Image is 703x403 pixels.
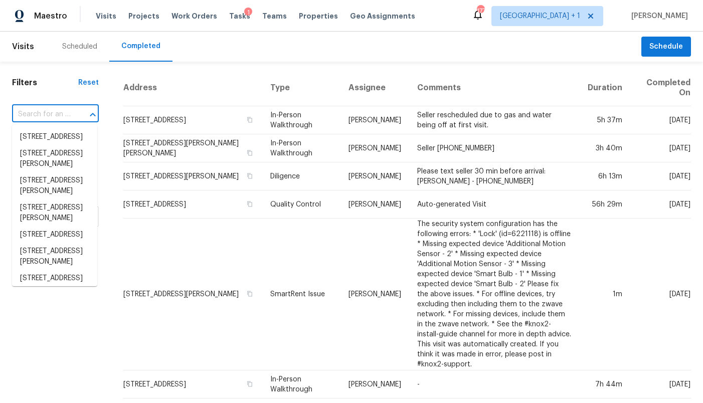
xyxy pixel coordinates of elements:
button: Copy Address [245,115,254,124]
th: Address [123,70,262,106]
td: [STREET_ADDRESS][PERSON_NAME] [123,219,262,370]
td: In-Person Walkthrough [262,370,340,398]
span: Tasks [229,13,250,20]
span: Teams [262,11,287,21]
span: [GEOGRAPHIC_DATA] + 1 [500,11,580,21]
input: Search for an address... [12,107,71,122]
td: [STREET_ADDRESS][PERSON_NAME] [123,162,262,190]
li: [STREET_ADDRESS] [12,270,97,287]
h1: Filters [12,78,78,88]
div: Scheduled [62,42,97,52]
span: Properties [299,11,338,21]
button: Copy Address [245,171,254,180]
td: [DATE] [630,162,691,190]
td: [DATE] [630,190,691,219]
button: Close [86,108,100,122]
li: [STREET_ADDRESS][PERSON_NAME] [12,172,97,199]
td: [STREET_ADDRESS] [123,370,262,398]
div: Completed [121,41,160,51]
td: [STREET_ADDRESS] [123,190,262,219]
td: In-Person Walkthrough [262,106,340,134]
td: [PERSON_NAME] [340,106,409,134]
span: Visits [12,36,34,58]
span: Work Orders [171,11,217,21]
th: Type [262,70,340,106]
th: Duration [580,70,630,106]
li: [STREET_ADDRESS][PERSON_NAME] [12,243,97,270]
div: 177 [477,6,484,16]
td: [PERSON_NAME] [340,370,409,398]
td: [PERSON_NAME] [340,219,409,370]
div: 1 [244,8,252,18]
td: [STREET_ADDRESS][PERSON_NAME][PERSON_NAME] [123,134,262,162]
span: Projects [128,11,159,21]
span: [PERSON_NAME] [627,11,688,21]
th: Completed On [630,70,691,106]
td: 5h 37m [580,106,630,134]
td: [DATE] [630,219,691,370]
td: [PERSON_NAME] [340,134,409,162]
button: Copy Address [245,148,254,157]
li: [STREET_ADDRESS] [12,129,97,145]
td: Seller [PHONE_NUMBER] [409,134,580,162]
span: Geo Assignments [350,11,415,21]
td: Quality Control [262,190,340,219]
button: Schedule [641,37,691,57]
button: Copy Address [245,199,254,209]
button: Copy Address [245,289,254,298]
td: Please text seller 30 min before arrival: [PERSON_NAME] - [PHONE_NUMBER] [409,162,580,190]
button: Copy Address [245,379,254,388]
td: [PERSON_NAME] [340,190,409,219]
td: [DATE] [630,370,691,398]
th: Comments [409,70,580,106]
td: 6h 13m [580,162,630,190]
li: [STREET_ADDRESS] [12,227,97,243]
span: Schedule [649,41,683,53]
td: [PERSON_NAME] [340,162,409,190]
td: - [409,370,580,398]
td: SmartRent Issue [262,219,340,370]
td: [DATE] [630,106,691,134]
td: 3h 40m [580,134,630,162]
td: [STREET_ADDRESS] [123,106,262,134]
span: Visits [96,11,116,21]
td: Auto-generated Visit [409,190,580,219]
td: In-Person Walkthrough [262,134,340,162]
td: The security system configuration has the following errors: * 'Lock' (id=6221118) is offline * Mi... [409,219,580,370]
td: Seller rescheduled due to gas and water being off at first visit. [409,106,580,134]
td: 1m [580,219,630,370]
li: [STREET_ADDRESS][PERSON_NAME] [12,199,97,227]
li: [STREET_ADDRESS][PERSON_NAME] [12,145,97,172]
span: Maestro [34,11,67,21]
td: Diligence [262,162,340,190]
th: Assignee [340,70,409,106]
div: Reset [78,78,99,88]
td: 56h 29m [580,190,630,219]
td: [DATE] [630,134,691,162]
td: 7h 44m [580,370,630,398]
